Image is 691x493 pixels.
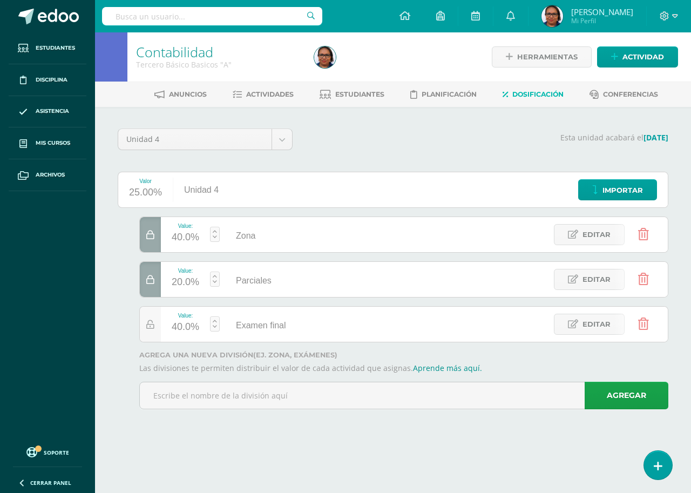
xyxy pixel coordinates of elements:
[597,46,678,67] a: Actividad
[36,44,75,52] span: Estudiantes
[253,351,337,359] strong: (ej. Zona, Exámenes)
[136,59,301,70] div: Tercero Básico Basicos 'A'
[9,32,86,64] a: Estudiantes
[172,223,199,229] div: Value:
[136,43,213,61] a: Contabilidad
[603,90,658,98] span: Conferencias
[36,139,70,147] span: Mis cursos
[320,86,384,103] a: Estudiantes
[139,363,668,373] p: Las divisiones te permiten distribuir el valor de cada actividad que asignas.
[643,132,668,143] strong: [DATE]
[118,129,292,150] a: Unidad 4
[139,351,668,359] label: Agrega una nueva división
[44,449,69,456] span: Soporte
[413,363,482,373] a: Aprende más aquí.
[13,444,82,459] a: Soporte
[585,382,668,409] a: Agregar
[126,129,263,150] span: Unidad 4
[9,96,86,128] a: Asistencia
[335,90,384,98] span: Estudiantes
[169,90,207,98] span: Anuncios
[571,6,633,17] span: [PERSON_NAME]
[582,225,611,245] span: Editar
[517,47,578,67] span: Herramientas
[172,268,199,274] div: Value:
[36,76,67,84] span: Disciplina
[410,86,477,103] a: Planificación
[590,86,658,103] a: Conferencias
[172,313,199,319] div: Value:
[602,180,643,200] span: Importar
[30,479,71,487] span: Cerrar panel
[36,107,69,116] span: Asistencia
[236,321,286,330] span: Examen final
[129,184,162,201] div: 25.00%
[236,276,272,285] span: Parciales
[136,44,301,59] h1: Contabilidad
[503,86,564,103] a: Dosificación
[306,133,668,143] p: Esta unidad acabará el
[172,319,199,336] div: 40.0%
[578,179,657,200] a: Importar
[36,171,65,179] span: Archivos
[233,86,294,103] a: Actividades
[582,269,611,289] span: Editar
[173,172,229,207] div: Unidad 4
[9,159,86,191] a: Archivos
[9,64,86,96] a: Disciplina
[314,46,336,68] img: 0db91d0802713074fb0c9de2dd01ee27.png
[571,16,633,25] span: Mi Perfil
[541,5,563,27] img: 0db91d0802713074fb0c9de2dd01ee27.png
[9,127,86,159] a: Mis cursos
[236,231,255,240] span: Zona
[246,90,294,98] span: Actividades
[512,90,564,98] span: Dosificación
[154,86,207,103] a: Anuncios
[172,274,199,291] div: 20.0%
[172,229,199,246] div: 40.0%
[102,7,322,25] input: Busca un usuario...
[622,47,664,67] span: Actividad
[422,90,477,98] span: Planificación
[140,382,668,409] input: Escribe el nombre de la división aquí
[129,178,162,184] div: Valor
[492,46,592,67] a: Herramientas
[582,314,611,334] span: Editar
